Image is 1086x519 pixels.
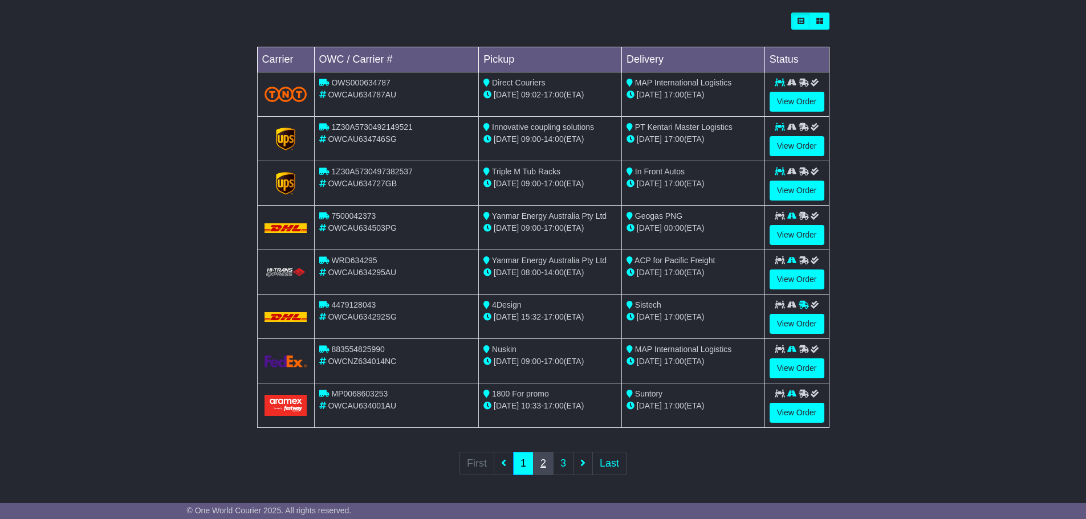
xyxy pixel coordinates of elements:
span: 17:00 [544,90,564,99]
img: DHL.png [265,312,307,321]
span: 00:00 [664,223,684,232]
span: Nuskin [492,345,516,354]
span: 14:00 [544,134,564,144]
img: TNT_Domestic.png [265,87,307,102]
a: View Order [770,358,824,378]
span: OWCAU634787AU [328,90,396,99]
div: - (ETA) [483,178,617,190]
img: HiTrans.png [265,267,307,278]
a: View Order [770,403,824,423]
div: - (ETA) [483,400,617,412]
span: 09:00 [521,179,541,188]
div: (ETA) [627,222,760,234]
span: 09:00 [521,357,541,366]
span: 17:00 [544,179,564,188]
span: 17:00 [544,312,564,321]
div: - (ETA) [483,222,617,234]
span: 17:00 [664,134,684,144]
span: 17:00 [664,90,684,99]
span: [DATE] [637,134,662,144]
span: MAP International Logistics [635,78,731,87]
span: [DATE] [637,90,662,99]
span: 10:33 [521,401,541,410]
span: 09:02 [521,90,541,99]
div: (ETA) [627,178,760,190]
div: (ETA) [627,133,760,145]
img: DHL.png [265,223,307,232]
div: - (ETA) [483,355,617,367]
span: 14:00 [544,268,564,277]
span: 1Z30A5730497382537 [331,167,412,176]
img: GetCarrierServiceLogo [276,172,295,195]
span: OWCAU634292SG [328,312,397,321]
a: Last [592,452,627,475]
div: - (ETA) [483,133,617,145]
span: In Front Autos [635,167,685,176]
td: Pickup [479,47,622,72]
span: [DATE] [637,312,662,321]
a: View Order [770,181,824,201]
span: 17:00 [664,312,684,321]
span: 1Z30A5730492149521 [331,122,412,132]
td: Carrier [257,47,314,72]
div: - (ETA) [483,267,617,279]
span: OWCAU634746SG [328,134,397,144]
span: [DATE] [494,134,519,144]
span: 4479128043 [331,300,376,309]
span: [DATE] [494,401,519,410]
a: View Order [770,314,824,334]
span: Sistech [635,300,661,309]
div: - (ETA) [483,89,617,101]
span: WRD634295 [331,256,377,265]
div: - (ETA) [483,311,617,323]
div: (ETA) [627,355,760,367]
span: 1800 For promo [492,389,549,398]
span: MAP International Logistics [635,345,731,354]
span: 17:00 [544,223,564,232]
a: View Order [770,269,824,289]
span: OWCNZ634014NC [328,357,396,366]
span: © One World Courier 2025. All rights reserved. [187,506,352,515]
a: View Order [770,92,824,112]
span: 17:00 [664,268,684,277]
a: 3 [553,452,573,475]
a: 1 [513,452,534,475]
span: 17:00 [664,357,684,366]
span: 09:00 [521,134,541,144]
span: OWCAU634503PG [328,223,397,232]
td: OWC / Carrier # [314,47,479,72]
div: (ETA) [627,89,760,101]
span: Yanmar Energy Australia Pty Ltd [492,211,607,220]
span: 17:00 [664,179,684,188]
span: 15:32 [521,312,541,321]
td: Status [764,47,829,72]
span: [DATE] [494,90,519,99]
a: 2 [533,452,554,475]
img: Aramex.png [265,395,307,416]
span: [DATE] [637,268,662,277]
div: (ETA) [627,267,760,279]
span: OWCAU634727GB [328,179,397,188]
span: 08:00 [521,268,541,277]
span: ACP for Pacific Freight [634,256,715,265]
div: (ETA) [627,311,760,323]
span: Suntory [635,389,662,398]
span: OWCAU634295AU [328,268,396,277]
img: GetCarrierServiceLogo [265,355,307,367]
img: GetCarrierServiceLogo [276,128,295,150]
span: Direct Couriers [492,78,545,87]
span: 17:00 [544,357,564,366]
span: Geogas PNG [635,211,682,220]
td: Delivery [621,47,764,72]
span: [DATE] [494,268,519,277]
a: View Order [770,225,824,245]
span: OWS000634787 [331,78,391,87]
span: [DATE] [494,357,519,366]
span: [DATE] [494,223,519,232]
span: [DATE] [637,401,662,410]
span: [DATE] [637,223,662,232]
span: 7500042373 [331,211,376,220]
span: 17:00 [664,401,684,410]
span: [DATE] [637,357,662,366]
span: MP0068603253 [331,389,388,398]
